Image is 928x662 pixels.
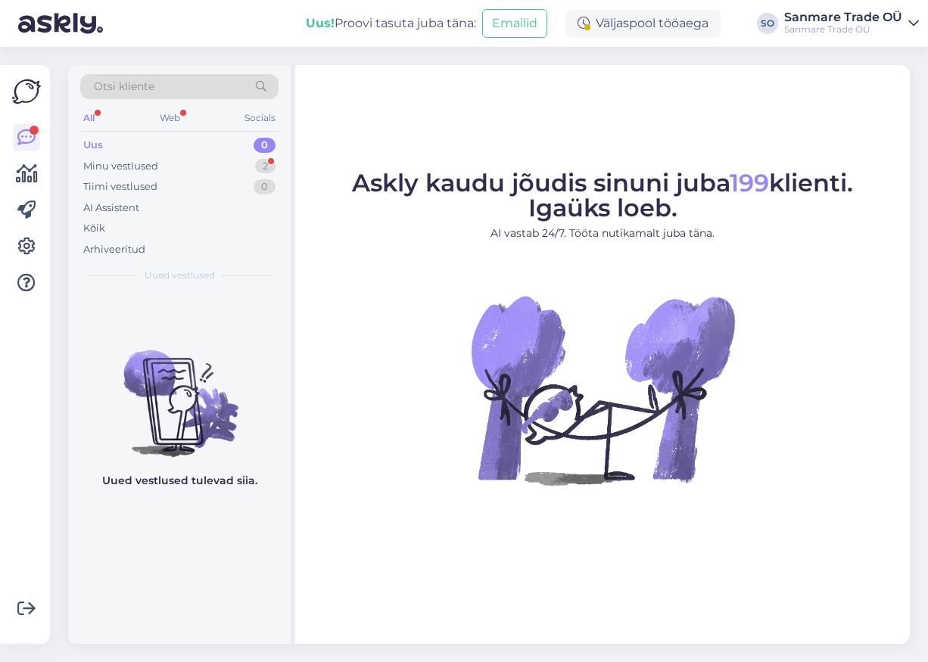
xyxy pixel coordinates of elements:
div: Minu vestlused [83,159,158,174]
div: 0 [254,179,276,194]
div: Kõik [83,221,105,236]
a: Sanmare Trade OÜSanmare Trade OÜ [784,11,919,36]
div: Sanmare Trade OÜ [784,23,902,36]
b: Uus! [306,16,335,30]
div: Proovi tasuta juba täna: [306,14,476,33]
p: AI vastab 24/7. Tööta nutikamalt juba täna. [352,225,853,241]
div: Socials [241,108,279,128]
p: Uued vestlused tulevad siia. [102,473,257,489]
div: 0 [254,138,276,153]
span: 199 [730,168,769,197]
img: No Chat active [466,253,739,526]
img: Askly Logo [12,77,41,106]
button: Emailid [482,9,547,38]
div: Uus [83,138,103,153]
span: Askly kaudu jõudis sinuni juba klienti. Igaüks loeb. [352,168,853,222]
div: SO [757,13,778,34]
div: Web [157,108,183,128]
div: Väljaspool tööaega [565,10,721,37]
div: All [80,108,98,128]
div: 2 [255,159,276,174]
div: Arhiveeritud [83,242,145,257]
span: Uued vestlused [145,269,215,282]
span: Otsi kliente [94,79,154,95]
div: Tiimi vestlused [83,179,157,194]
img: No chats [68,323,291,459]
div: Sanmare Trade OÜ [784,11,902,23]
div: AI Assistent [83,200,139,216]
